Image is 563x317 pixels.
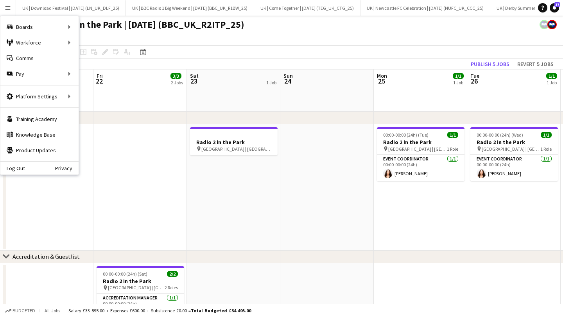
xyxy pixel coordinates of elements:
[453,73,464,79] span: 1/1
[97,278,184,285] h3: Radio 2 in the Park
[482,146,540,152] span: [GEOGRAPHIC_DATA] | [GEOGRAPHIC_DATA], [GEOGRAPHIC_DATA]
[6,19,244,30] h1: UK | BBC Radio 2 in the Park | [DATE] (BBC_UK_R2ITP_25)
[540,146,552,152] span: 1 Role
[0,66,79,82] div: Pay
[376,77,387,85] span: 25
[388,146,447,152] span: [GEOGRAPHIC_DATA] | [GEOGRAPHIC_DATA], [GEOGRAPHIC_DATA]
[0,142,79,158] a: Product Updates
[201,146,271,152] span: [GEOGRAPHIC_DATA] | [GEOGRAPHIC_DATA], [GEOGRAPHIC_DATA]
[266,80,276,85] div: 1 Job
[550,3,559,12] a: 17
[383,132,429,138] span: 00:00-00:00 (24h) (Tue)
[171,80,183,85] div: 2 Jobs
[377,139,464,146] h3: Radio 2 in the Park
[190,139,278,146] h3: Radio 2 in the Park
[191,308,251,313] span: Total Budgeted £34 495.00
[0,127,79,142] a: Knowledge Base
[254,0,360,16] button: UK | Come Together | [DATE] (TEG_UK_CTG_25)
[170,73,181,79] span: 3/3
[103,271,147,277] span: 00:00-00:00 (24h) (Sat)
[0,35,79,50] div: Workforce
[0,165,25,171] a: Log Out
[55,165,79,171] a: Privacy
[95,77,103,85] span: 22
[4,306,36,315] button: Budgeted
[514,59,557,69] button: Revert 5 jobs
[447,132,458,138] span: 1/1
[108,285,165,290] span: [GEOGRAPHIC_DATA] | [GEOGRAPHIC_DATA], [GEOGRAPHIC_DATA]
[97,72,103,79] span: Fri
[453,80,463,85] div: 1 Job
[377,127,464,181] app-job-card: 00:00-00:00 (24h) (Tue)1/1Radio 2 in the Park [GEOGRAPHIC_DATA] | [GEOGRAPHIC_DATA], [GEOGRAPHIC_...
[541,132,552,138] span: 1/1
[469,77,479,85] span: 26
[547,20,557,29] app-user-avatar: FAB Recruitment
[377,155,464,181] app-card-role: Event Coordinator1/100:00-00:00 (24h)[PERSON_NAME]
[477,132,523,138] span: 00:00-00:00 (24h) (Wed)
[470,72,479,79] span: Tue
[0,50,79,66] a: Comms
[0,111,79,127] a: Training Academy
[167,271,178,277] span: 2/2
[470,127,558,181] app-job-card: 00:00-00:00 (24h) (Wed)1/1Radio 2 in the Park [GEOGRAPHIC_DATA] | [GEOGRAPHIC_DATA], [GEOGRAPHIC_...
[68,308,251,313] div: Salary £33 895.00 + Expenses £600.00 + Subsistence £0.00 =
[283,72,293,79] span: Sun
[468,59,513,69] button: Publish 5 jobs
[0,19,79,35] div: Boards
[546,73,557,79] span: 1/1
[126,0,254,16] button: UK | BBC Radio 1 Big Weekend | [DATE] (BBC_UK_R1BW_25)
[447,146,458,152] span: 1 Role
[16,0,126,16] button: UK | Download Festival | [DATE] (LN_UK_DLF_25)
[165,285,178,290] span: 2 Roles
[13,253,80,260] div: Accreditation & Guestlist
[540,20,549,29] app-user-avatar: FAB Recruitment
[190,72,199,79] span: Sat
[547,80,557,85] div: 1 Job
[282,77,293,85] span: 24
[13,308,35,313] span: Budgeted
[554,2,560,7] span: 17
[470,155,558,181] app-card-role: Event Coordinator1/100:00-00:00 (24h)[PERSON_NAME]
[190,127,278,155] app-job-card: Radio 2 in the Park [GEOGRAPHIC_DATA] | [GEOGRAPHIC_DATA], [GEOGRAPHIC_DATA]
[0,89,79,104] div: Platform Settings
[43,308,62,313] span: All jobs
[470,139,558,146] h3: Radio 2 in the Park
[360,0,490,16] button: UK | Newcastle FC Celebration | [DATE] (NUFC_UK_CCC_25)
[189,77,199,85] span: 23
[377,72,387,79] span: Mon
